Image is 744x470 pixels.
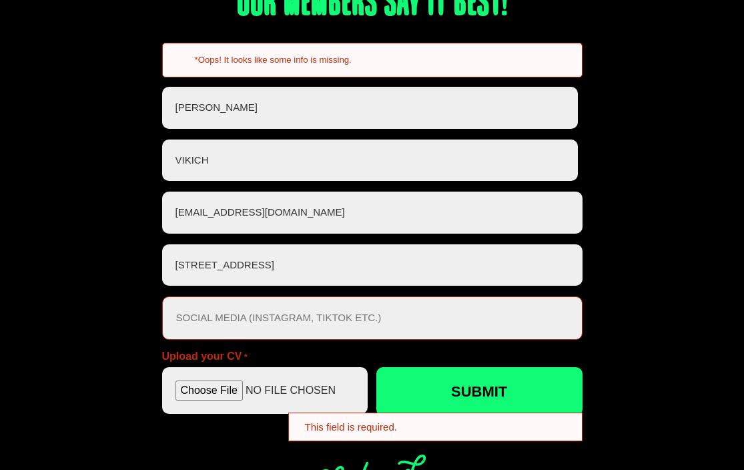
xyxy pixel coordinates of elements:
[376,367,583,416] input: Submit
[162,140,579,182] input: Last Name
[162,192,583,234] input: Email
[162,351,248,362] label: Upload your CV
[195,54,571,66] h2: *Oops! It looks like some info is missing.
[162,296,583,340] input: Social Media (Instagram, Tiktok ETC.)
[162,244,583,286] input: Address
[288,413,583,441] div: This field is required.
[162,87,579,129] input: First Name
